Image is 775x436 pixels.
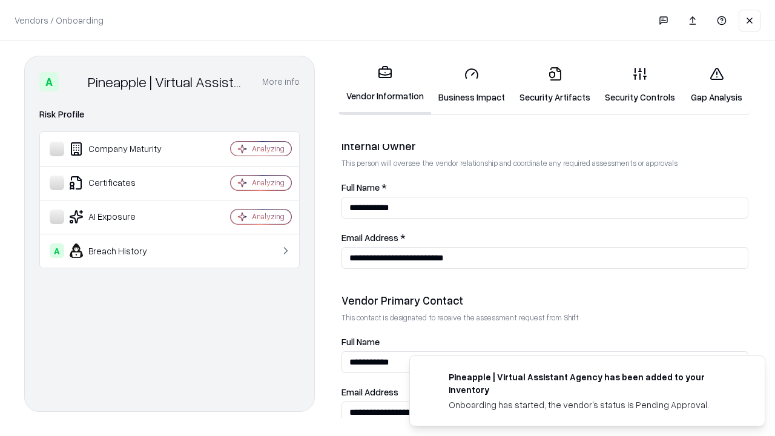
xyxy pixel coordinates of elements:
label: Full Name [341,337,748,346]
a: Security Artifacts [512,57,598,113]
div: Analyzing [252,144,285,154]
div: AI Exposure [50,210,194,224]
img: Pineapple | Virtual Assistant Agency [64,72,83,91]
label: Email Address [341,388,748,397]
div: A [50,243,64,258]
div: A [39,72,59,91]
button: More info [262,71,300,93]
div: Risk Profile [39,107,300,122]
div: Onboarding has started, the vendor's status is Pending Approval. [449,398,736,411]
div: Company Maturity [50,142,194,156]
div: Pineapple | Virtual Assistant Agency [88,72,248,91]
div: Analyzing [252,211,285,222]
a: Security Controls [598,57,682,113]
p: Vendors / Onboarding [15,14,104,27]
a: Gap Analysis [682,57,751,113]
div: Internal Owner [341,139,748,153]
a: Business Impact [431,57,512,113]
p: This contact is designated to receive the assessment request from Shift [341,312,748,323]
div: Certificates [50,176,194,190]
div: Breach History [50,243,194,258]
label: Full Name * [341,183,748,192]
label: Email Address * [341,233,748,242]
p: This person will oversee the vendor relationship and coordinate any required assessments or appro... [341,158,748,168]
img: trypineapple.com [424,371,439,385]
div: Analyzing [252,177,285,188]
div: Pineapple | Virtual Assistant Agency has been added to your inventory [449,371,736,396]
div: Vendor Primary Contact [341,293,748,308]
a: Vendor Information [339,56,431,114]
